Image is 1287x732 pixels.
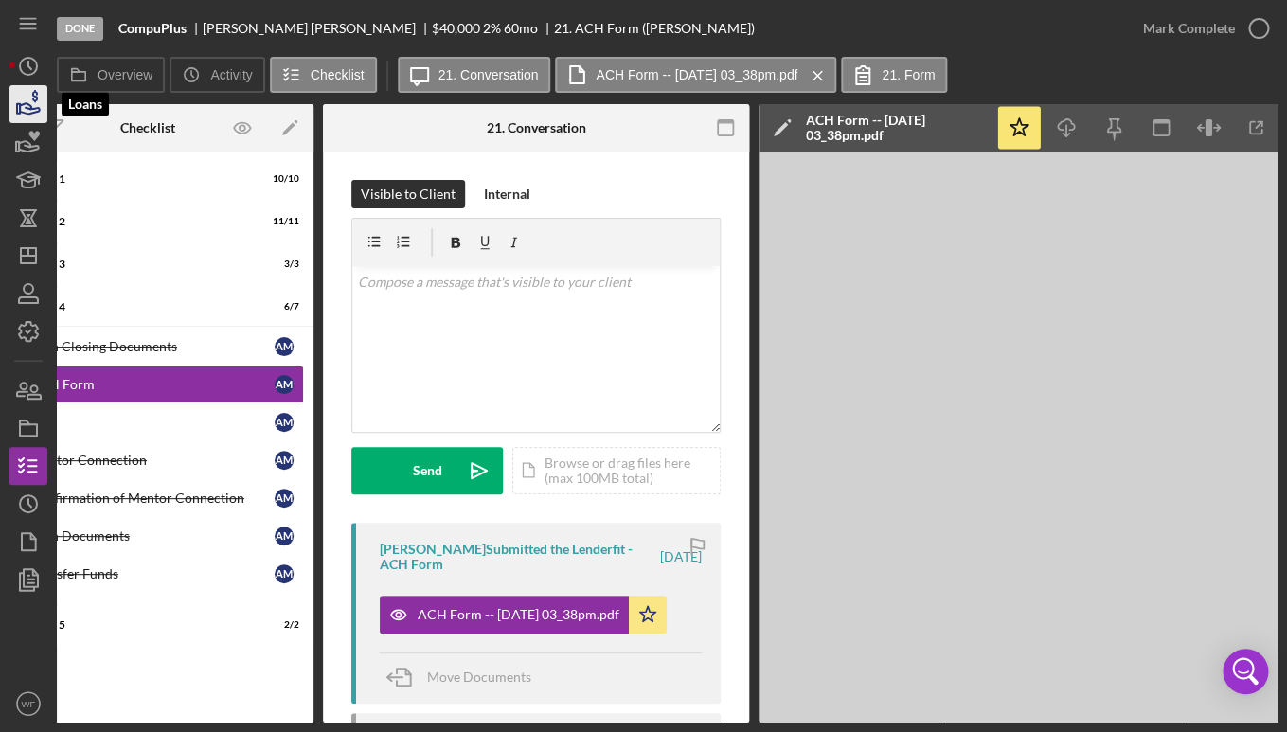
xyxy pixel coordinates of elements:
[20,301,252,312] div: Phase 4
[432,21,480,36] div: $40,000
[118,21,187,36] b: CompuPlus
[30,528,275,544] div: Loan Documents
[596,67,797,82] label: ACH Form -- [DATE] 03_38pm.pdf
[30,339,275,354] div: Loan Closing Documents
[427,669,531,685] span: Move Documents
[474,180,540,208] button: Internal
[275,489,294,508] div: A M
[380,653,550,701] button: Move Documents
[170,57,264,93] button: Activity
[554,21,755,36] div: 21. ACH Form ([PERSON_NAME])
[265,619,299,631] div: 2 / 2
[275,451,294,470] div: A M
[275,337,294,356] div: A M
[120,120,175,135] div: Checklist
[30,415,275,430] div: W9
[98,67,152,82] label: Overview
[275,375,294,394] div: A M
[398,57,551,93] button: 21. Conversation
[361,180,456,208] div: Visible to Client
[1223,649,1268,694] div: Open Intercom Messenger
[30,453,275,468] div: Mentor Connection
[265,259,299,270] div: 3 / 3
[351,180,465,208] button: Visible to Client
[351,447,503,494] button: Send
[270,57,377,93] button: Checklist
[418,607,619,622] div: ACH Form -- [DATE] 03_38pm.pdf
[438,67,539,82] label: 21. Conversation
[9,685,47,723] button: WF
[20,259,252,270] div: Phase 3
[483,21,501,36] div: 2 %
[20,216,252,227] div: Phase 2
[30,491,275,506] div: Confirmation of Mentor Connection
[203,21,432,36] div: [PERSON_NAME] [PERSON_NAME]
[22,699,36,709] text: WF
[265,173,299,185] div: 10 / 10
[413,447,442,494] div: Send
[275,527,294,545] div: A M
[882,67,935,82] label: 21. Form
[1124,9,1278,47] button: Mark Complete
[311,67,365,82] label: Checklist
[555,57,836,93] button: ACH Form -- [DATE] 03_38pm.pdf
[265,301,299,312] div: 6 / 7
[275,564,294,583] div: A M
[484,180,530,208] div: Internal
[30,566,275,581] div: Transfer Funds
[57,17,103,41] div: Done
[380,596,667,634] button: ACH Form -- [DATE] 03_38pm.pdf
[57,57,165,93] button: Overview
[806,113,986,143] div: ACH Form -- [DATE] 03_38pm.pdf
[487,120,586,135] div: 21. Conversation
[20,619,252,631] div: Phase 5
[30,377,275,392] div: ACH Form
[20,173,252,185] div: Phase 1
[1143,9,1235,47] div: Mark Complete
[275,413,294,432] div: A M
[380,542,657,572] div: [PERSON_NAME] Submitted the Lenderfit - ACH Form
[660,549,702,564] time: 2022-06-10 19:38
[504,21,538,36] div: 60 mo
[210,67,252,82] label: Activity
[265,216,299,227] div: 11 / 11
[841,57,947,93] button: 21. Form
